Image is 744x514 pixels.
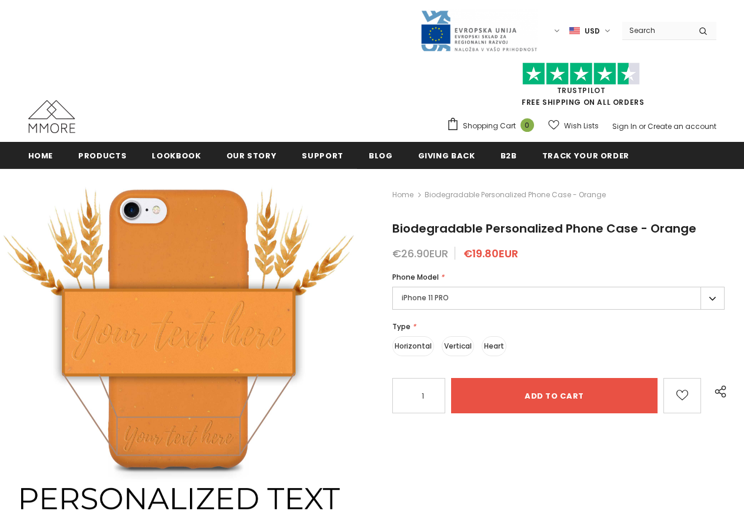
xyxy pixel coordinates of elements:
[463,120,516,132] span: Shopping Cart
[542,150,629,161] span: Track your order
[392,287,725,310] label: iPhone 11 PRO
[302,142,343,168] a: support
[418,142,475,168] a: Giving back
[78,142,126,168] a: Products
[425,188,606,202] span: Biodegradable Personalized Phone Case - Orange
[522,62,640,85] img: Trust Pilot Stars
[392,188,413,202] a: Home
[521,118,534,132] span: 0
[420,9,538,52] img: Javni Razpis
[392,220,696,237] span: Biodegradable Personalized Phone Case - Orange
[28,100,75,133] img: MMORE Cases
[569,26,580,36] img: USD
[226,150,277,161] span: Our Story
[612,121,637,131] a: Sign In
[392,321,411,331] span: Type
[28,150,54,161] span: Home
[392,336,434,356] label: Horizontal
[369,150,393,161] span: Blog
[639,121,646,131] span: or
[648,121,716,131] a: Create an account
[482,336,506,356] label: Heart
[501,142,517,168] a: B2B
[78,150,126,161] span: Products
[392,272,439,282] span: Phone Model
[152,150,201,161] span: Lookbook
[152,142,201,168] a: Lookbook
[392,246,448,261] span: €26.90EUR
[226,142,277,168] a: Our Story
[542,142,629,168] a: Track your order
[420,25,538,35] a: Javni Razpis
[451,378,658,413] input: Add to cart
[557,85,606,95] a: Trustpilot
[28,142,54,168] a: Home
[442,336,474,356] label: Vertical
[446,68,716,107] span: FREE SHIPPING ON ALL ORDERS
[302,150,343,161] span: support
[548,115,599,136] a: Wish Lists
[446,117,540,135] a: Shopping Cart 0
[463,246,518,261] span: €19.80EUR
[369,142,393,168] a: Blog
[564,120,599,132] span: Wish Lists
[418,150,475,161] span: Giving back
[585,25,600,37] span: USD
[622,22,690,39] input: Search Site
[501,150,517,161] span: B2B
